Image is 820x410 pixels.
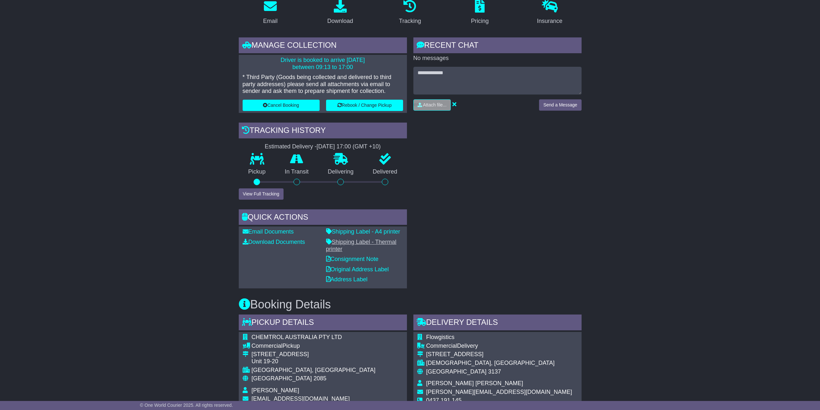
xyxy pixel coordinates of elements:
div: Download [327,17,353,25]
div: [GEOGRAPHIC_DATA], [GEOGRAPHIC_DATA] [252,367,376,374]
a: Email Documents [243,228,294,235]
div: [STREET_ADDRESS] [252,351,376,358]
h3: Booking Details [239,298,582,311]
span: [EMAIL_ADDRESS][DOMAIN_NAME] [252,395,350,402]
div: Delivery Details [413,315,582,332]
div: Tracking [399,17,421,25]
span: CHEMTROL AUSTRALIA PTY LTD [252,334,342,340]
a: Shipping Label - Thermal printer [326,239,397,252]
span: [PERSON_NAME][EMAIL_ADDRESS][DOMAIN_NAME] [426,389,572,395]
div: Unit 19-20 [252,358,376,365]
span: 0437 191 145 [426,397,462,404]
div: Pickup Details [239,315,407,332]
button: Cancel Booking [243,100,320,111]
span: [GEOGRAPHIC_DATA] [426,368,487,375]
p: No messages [413,55,582,62]
p: Delivering [318,168,363,175]
div: RECENT CHAT [413,37,582,55]
div: Delivery [426,343,572,350]
span: Flowgistics [426,334,455,340]
a: Address Label [326,276,368,283]
p: Pickup [239,168,275,175]
p: Delivered [363,168,407,175]
span: © One World Courier 2025. All rights reserved. [140,403,233,408]
div: Estimated Delivery - [239,143,407,150]
div: Pickup [252,343,376,350]
div: [STREET_ADDRESS] [426,351,572,358]
div: Quick Actions [239,209,407,227]
button: View Full Tracking [239,188,284,200]
a: Shipping Label - A4 printer [326,228,400,235]
div: Manage collection [239,37,407,55]
div: Insurance [537,17,563,25]
a: Download Documents [243,239,305,245]
span: [PERSON_NAME] [252,387,299,394]
span: [GEOGRAPHIC_DATA] [252,375,312,382]
a: Consignment Note [326,256,379,262]
p: Driver is booked to arrive [DATE] between 09:13 to 17:00 [243,57,403,71]
span: Commercial [426,343,457,349]
button: Rebook / Change Pickup [326,100,403,111]
a: Original Address Label [326,266,389,273]
div: Tracking history [239,123,407,140]
div: [DEMOGRAPHIC_DATA], [GEOGRAPHIC_DATA] [426,360,572,367]
div: Email [263,17,277,25]
span: Commercial [252,343,283,349]
button: Send a Message [539,99,581,111]
p: * Third Party (Goods being collected and delivered to third party addresses) please send all atta... [243,74,403,95]
div: Pricing [471,17,489,25]
span: [PERSON_NAME] [PERSON_NAME] [426,380,523,386]
span: 3137 [488,368,501,375]
div: [DATE] 17:00 (GMT +10) [317,143,381,150]
span: 2085 [314,375,326,382]
p: In Transit [275,168,318,175]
